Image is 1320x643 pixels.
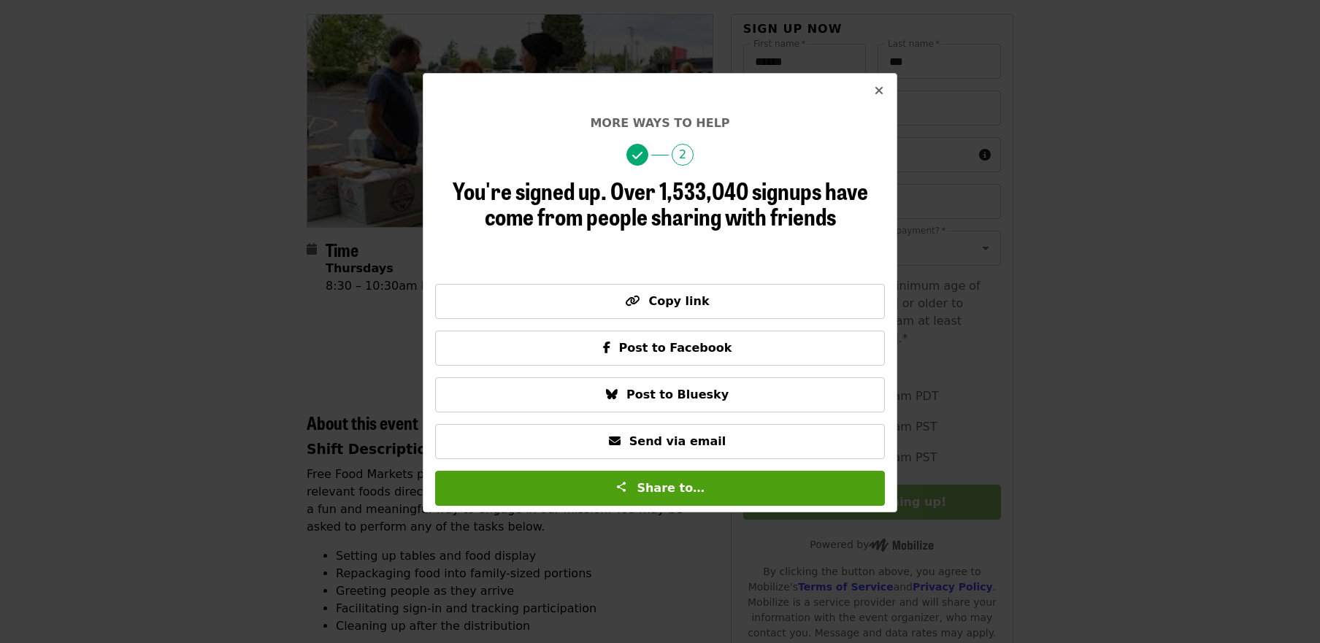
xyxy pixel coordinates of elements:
[435,331,885,366] button: Post to Facebook
[672,144,694,166] span: 2
[648,294,709,308] span: Copy link
[606,388,618,401] i: bluesky icon
[637,481,705,495] span: Share to…
[435,471,885,506] button: Share to…
[862,74,897,109] button: Close
[629,434,726,448] span: Send via email
[632,149,642,163] i: check icon
[590,116,729,130] span: More ways to help
[485,173,868,233] span: Over 1,533,040 signups have come from people sharing with friends
[435,424,885,459] button: Send via email
[625,294,640,308] i: link icon
[435,377,885,412] button: Post to Bluesky
[615,481,627,493] img: Share
[453,173,607,207] span: You're signed up.
[435,284,885,319] button: Copy link
[875,84,883,98] i: times icon
[619,341,732,355] span: Post to Facebook
[603,341,610,355] i: facebook-f icon
[626,388,729,401] span: Post to Bluesky
[609,434,621,448] i: envelope icon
